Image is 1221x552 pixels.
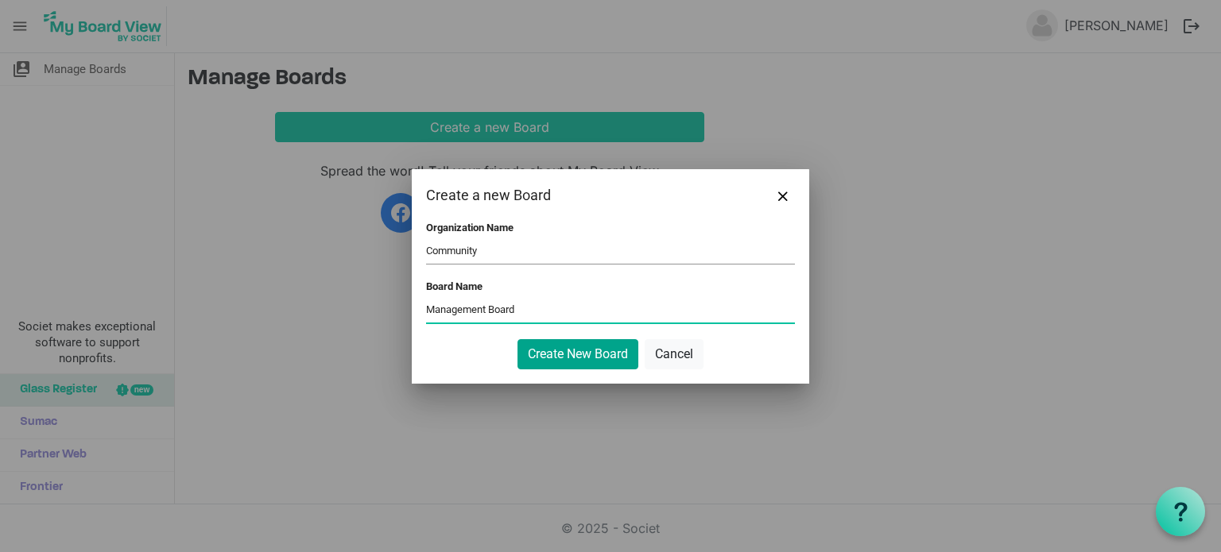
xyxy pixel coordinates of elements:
[426,183,721,207] div: Create a new Board
[517,339,638,369] button: Create New Board
[771,183,795,207] button: Close
[645,339,704,369] button: Cancel
[426,222,514,234] label: Organization Name
[426,280,483,292] label: Board Name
